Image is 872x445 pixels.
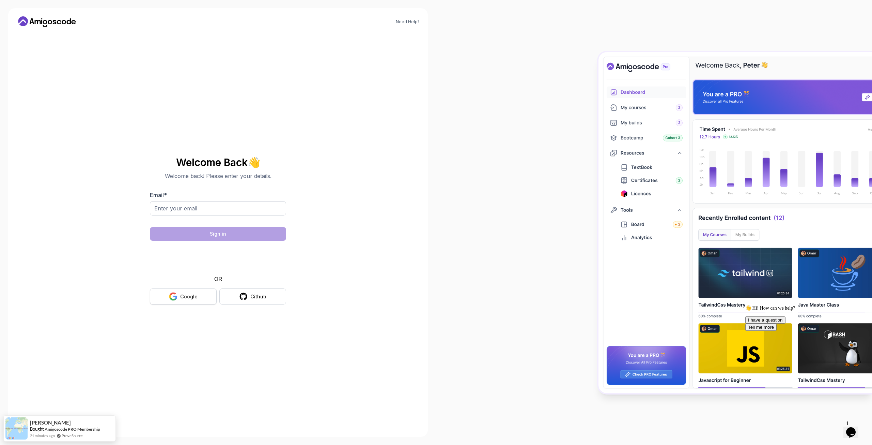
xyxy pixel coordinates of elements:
[743,302,865,414] iframe: chat widget
[150,157,286,168] h2: Welcome Back
[45,427,100,432] a: Amigoscode PRO Membership
[210,231,226,237] div: Sign in
[396,19,420,25] a: Need Help?
[3,3,125,28] div: 👋 Hi! How can we help?I have a questionTell me more
[150,192,167,198] label: Email *
[62,433,83,438] a: ProveSource
[219,288,286,305] button: Github
[3,21,34,28] button: Tell me more
[30,433,55,439] span: 21 minutes ago
[16,16,78,27] a: Home link
[150,201,286,216] input: Enter your email
[150,288,217,305] button: Google
[5,417,28,440] img: provesource social proof notification image
[30,420,71,426] span: [PERSON_NAME]
[214,275,222,283] p: OR
[250,293,266,300] div: Github
[3,14,43,21] button: I have a question
[150,172,286,180] p: Welcome back! Please enter your details.
[598,52,872,393] img: Amigoscode Dashboard
[843,418,865,438] iframe: chat widget
[30,426,44,432] span: Bought
[247,157,260,168] span: 👋
[180,293,198,300] div: Google
[3,3,52,8] span: 👋 Hi! How can we help?
[150,227,286,241] button: Sign in
[167,245,269,271] iframe: Widget containing checkbox for hCaptcha security challenge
